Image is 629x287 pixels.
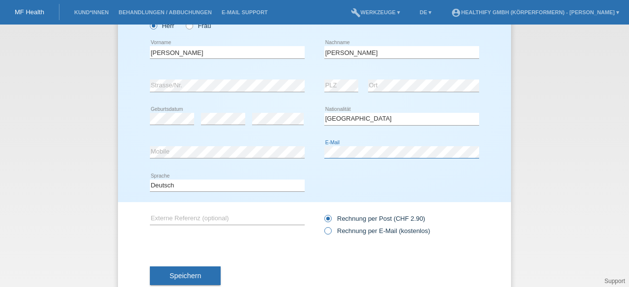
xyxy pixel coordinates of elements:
[324,215,331,227] input: Rechnung per Post (CHF 2.90)
[150,266,221,285] button: Speichern
[451,8,461,18] i: account_circle
[604,278,625,285] a: Support
[324,227,331,239] input: Rechnung per E-Mail (kostenlos)
[346,9,405,15] a: buildWerkzeuge ▾
[324,215,425,222] label: Rechnung per Post (CHF 2.90)
[446,9,624,15] a: account_circleHealthify GmbH (Körperformern) - [PERSON_NAME] ▾
[351,8,361,18] i: build
[150,22,174,29] label: Herr
[186,22,211,29] label: Frau
[170,272,201,280] span: Speichern
[217,9,273,15] a: E-Mail Support
[114,9,217,15] a: Behandlungen / Abbuchungen
[324,227,430,235] label: Rechnung per E-Mail (kostenlos)
[15,8,44,16] a: MF Health
[69,9,114,15] a: Kund*innen
[415,9,436,15] a: DE ▾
